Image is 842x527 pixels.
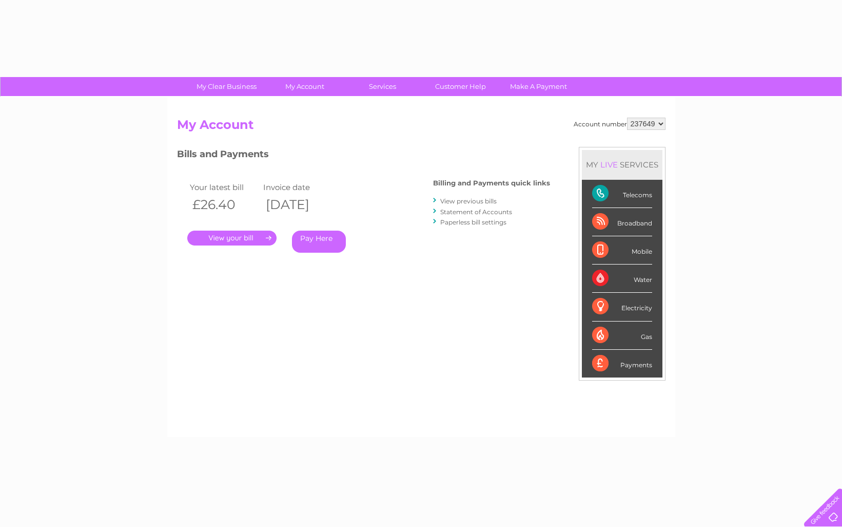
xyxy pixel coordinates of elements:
[440,208,512,216] a: Statement of Accounts
[187,180,261,194] td: Your latest bill
[187,194,261,215] th: £26.40
[418,77,503,96] a: Customer Help
[592,265,652,293] div: Water
[177,118,665,137] h2: My Account
[262,77,347,96] a: My Account
[592,350,652,378] div: Payments
[592,293,652,321] div: Electricity
[598,160,620,170] div: LIVE
[340,77,425,96] a: Services
[184,77,269,96] a: My Clear Business
[592,236,652,265] div: Mobile
[440,218,506,226] a: Paperless bill settings
[592,180,652,208] div: Telecoms
[592,322,652,350] div: Gas
[292,231,346,253] a: Pay Here
[440,197,497,205] a: View previous bills
[582,150,662,179] div: MY SERVICES
[592,208,652,236] div: Broadband
[261,194,335,215] th: [DATE]
[187,231,277,246] a: .
[261,180,335,194] td: Invoice date
[574,118,665,130] div: Account number
[177,147,550,165] h3: Bills and Payments
[496,77,581,96] a: Make A Payment
[433,179,550,187] h4: Billing and Payments quick links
